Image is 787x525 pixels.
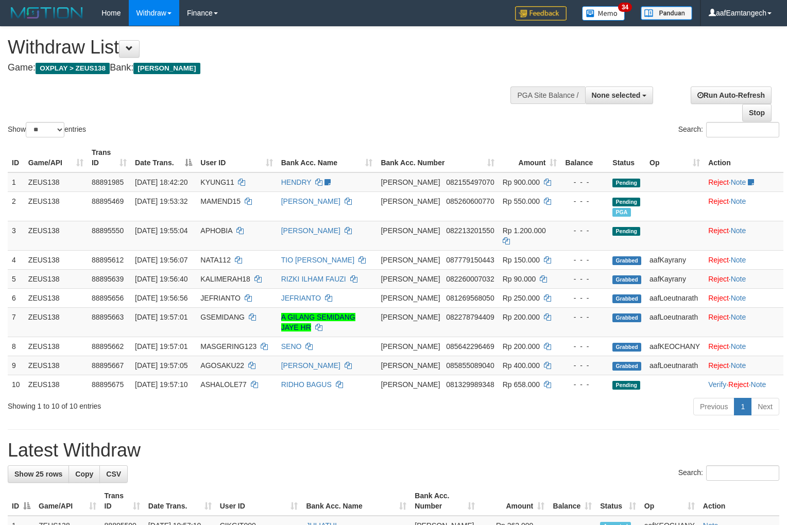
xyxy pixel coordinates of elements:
a: Reject [728,380,749,389]
div: - - - [565,196,604,206]
a: [PERSON_NAME] [281,197,340,205]
th: Bank Acc. Number: activate to sort column ascending [410,486,479,516]
span: 88891985 [92,178,124,186]
span: 88895639 [92,275,124,283]
span: [DATE] 19:56:40 [135,275,187,283]
input: Search: [706,122,779,137]
span: [DATE] 18:42:20 [135,178,187,186]
span: 88895667 [92,361,124,370]
a: [PERSON_NAME] [281,226,340,235]
span: [PERSON_NAME] [381,380,440,389]
td: · [704,288,783,307]
span: [DATE] 19:55:04 [135,226,187,235]
span: [DATE] 19:57:01 [135,342,187,351]
label: Show entries [8,122,86,137]
span: [DATE] 19:53:32 [135,197,187,205]
button: None selected [585,86,654,104]
span: Show 25 rows [14,470,62,478]
th: Game/API: activate to sort column ascending [24,143,88,172]
td: · [704,172,783,192]
label: Search: [678,465,779,481]
span: Grabbed [612,313,641,322]
span: [DATE] 19:57:01 [135,313,187,321]
span: MAMEND15 [200,197,241,205]
span: [DATE] 19:56:56 [135,294,187,302]
a: Note [731,226,746,235]
span: [PERSON_NAME] [381,342,440,351]
span: MASGERING123 [200,342,256,351]
td: 6 [8,288,24,307]
td: ZEUS138 [24,250,88,269]
span: Copy 082260007032 to clipboard [446,275,494,283]
th: Amount: activate to sort column ascending [479,486,549,516]
a: Run Auto-Refresh [691,86,772,104]
td: ZEUS138 [24,288,88,307]
a: [PERSON_NAME] [281,361,340,370]
th: Balance: activate to sort column ascending [549,486,596,516]
span: [PERSON_NAME] [381,256,440,264]
span: [PERSON_NAME] [381,275,440,283]
th: Action [704,143,783,172]
a: Note [731,361,746,370]
th: Op: activate to sort column ascending [640,486,699,516]
a: 1 [734,398,751,415]
th: User ID: activate to sort column ascending [216,486,302,516]
span: [PERSON_NAME] [133,63,200,74]
span: [PERSON_NAME] [381,226,440,235]
th: Status [608,143,645,172]
span: 88895550 [92,226,124,235]
span: GSEMIDANG [200,313,245,321]
span: Rp 658.000 [503,380,540,389]
span: Copy 085642296469 to clipboard [446,342,494,351]
span: Copy 085855089040 to clipboard [446,361,494,370]
a: Note [731,256,746,264]
td: 9 [8,356,24,375]
span: [DATE] 19:57:10 [135,380,187,389]
th: Status: activate to sort column ascending [596,486,640,516]
td: ZEUS138 [24,191,88,221]
td: ZEUS138 [24,269,88,288]
a: Note [731,275,746,283]
a: Next [751,398,779,415]
td: · [704,356,783,375]
th: Amount: activate to sort column ascending [499,143,561,172]
span: Copy 085260600770 to clipboard [446,197,494,205]
span: Pending [612,227,640,236]
td: ZEUS138 [24,375,88,394]
a: Reject [708,342,729,351]
td: ZEUS138 [24,337,88,356]
td: 4 [8,250,24,269]
a: Previous [693,398,734,415]
h1: Withdraw List [8,37,515,58]
div: - - - [565,255,604,265]
div: - - - [565,379,604,390]
a: Copy [69,465,100,483]
span: Pending [612,198,640,206]
a: HENDRY [281,178,312,186]
span: 88895656 [92,294,124,302]
td: · [704,191,783,221]
a: JEFRIANTO [281,294,321,302]
th: Date Trans.: activate to sort column ascending [144,486,216,516]
a: Note [731,342,746,351]
a: Reject [708,313,729,321]
th: User ID: activate to sort column ascending [196,143,277,172]
span: Copy 082278794409 to clipboard [446,313,494,321]
th: Bank Acc. Number: activate to sort column ascending [377,143,498,172]
td: aafLoeutnarath [645,356,704,375]
a: Reject [708,361,729,370]
span: [PERSON_NAME] [381,178,440,186]
span: Rp 1.200.000 [503,226,546,235]
span: JEFRIANTO [200,294,241,302]
th: ID: activate to sort column descending [8,486,35,516]
a: Reject [708,226,729,235]
div: - - - [565,312,604,322]
span: Pending [612,179,640,187]
td: · · [704,375,783,394]
td: 1 [8,172,24,192]
td: aafKayrany [645,250,704,269]
div: Showing 1 to 10 of 10 entries [8,397,320,411]
div: - - - [565,177,604,187]
span: None selected [592,91,641,99]
td: aafLoeutnarath [645,288,704,307]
